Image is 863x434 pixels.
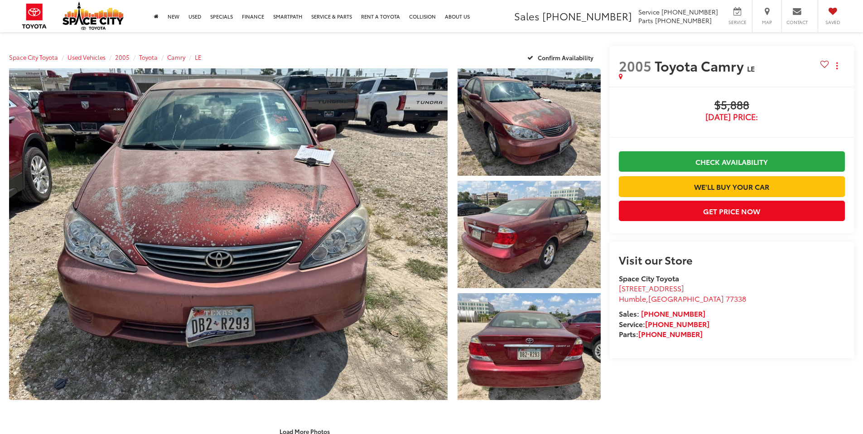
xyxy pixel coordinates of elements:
span: Service [638,7,660,16]
span: Contact [786,19,808,25]
a: Camry [167,53,185,61]
strong: Space City Toyota [619,273,679,283]
a: Toyota [139,53,158,61]
a: Expand Photo 3 [458,293,601,400]
span: Sales [514,9,540,23]
span: [STREET_ADDRESS] [619,283,684,293]
span: Parts [638,16,653,25]
span: 2005 [619,56,651,75]
span: Service [727,19,747,25]
span: LE [747,63,755,73]
a: Expand Photo 2 [458,181,601,288]
strong: Parts: [619,328,703,339]
a: [STREET_ADDRESS] Humble,[GEOGRAPHIC_DATA] 77338 [619,283,746,304]
img: 2005 Toyota Camry LE [456,179,602,289]
a: Expand Photo 1 [458,68,601,176]
a: Used Vehicles [67,53,106,61]
span: [PHONE_NUMBER] [655,16,712,25]
span: Toyota Camry [655,56,747,75]
span: dropdown dots [836,62,838,69]
h2: Visit our Store [619,254,845,265]
img: 2005 Toyota Camry LE [5,67,452,402]
span: Confirm Availability [538,53,593,62]
a: [PHONE_NUMBER] [645,318,709,329]
span: , [619,293,746,304]
button: Actions [829,58,845,73]
img: Space City Toyota [63,2,124,30]
button: Confirm Availability [522,49,601,65]
img: 2005 Toyota Camry LE [456,292,602,401]
img: 2005 Toyota Camry LE [456,67,602,177]
span: [GEOGRAPHIC_DATA] [648,293,724,304]
span: $5,888 [619,99,845,112]
span: Map [757,19,777,25]
a: [PHONE_NUMBER] [641,308,705,318]
span: Humble [619,293,646,304]
a: 2005 [115,53,130,61]
span: [PHONE_NUMBER] [661,7,718,16]
button: Get Price Now [619,201,845,221]
a: We'll Buy Your Car [619,176,845,197]
a: Check Availability [619,151,845,172]
span: [PHONE_NUMBER] [542,9,632,23]
span: Sales: [619,308,639,318]
span: [DATE] Price: [619,112,845,121]
a: Expand Photo 0 [9,68,448,400]
strong: Service: [619,318,709,329]
a: Space City Toyota [9,53,58,61]
a: [PHONE_NUMBER] [638,328,703,339]
span: 77338 [726,293,746,304]
a: LE [195,53,202,61]
span: Saved [823,19,843,25]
